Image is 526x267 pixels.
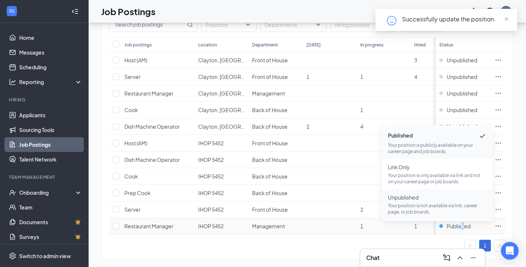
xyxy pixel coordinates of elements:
svg: Ellipses [495,139,502,147]
div: Open Intercom Messenger [501,242,519,260]
td: Clayton, MO [195,102,248,118]
svg: Ellipses [495,106,502,114]
span: Cook [124,107,138,113]
span: Back of House [252,173,288,180]
span: 1 [306,73,309,80]
div: Department [252,42,278,48]
td: Front of House [248,135,302,152]
td: IHOP 5452 [195,152,248,168]
a: Applicants [19,108,82,122]
td: Clayton, MO [195,85,248,102]
span: right [498,243,502,248]
div: LB [503,8,509,14]
td: IHOP 5452 [195,201,248,218]
span: IHOP 5452 [198,173,224,180]
span: Back of House [252,190,288,196]
svg: MagnifyingGlass [187,22,193,28]
td: Management [248,85,302,102]
a: Messages [19,45,82,60]
svg: Ellipses [495,90,502,97]
td: Back of House [248,185,302,201]
svg: Ellipses [495,173,502,180]
span: Management [252,223,285,229]
svg: Ellipses [495,222,502,230]
span: 3 [414,57,417,63]
svg: UserCheck [9,189,16,196]
span: Restaurant Manager [124,90,173,97]
svg: Ellipses [495,73,502,80]
input: Search job postings [109,18,186,32]
span: Published [447,222,471,230]
span: Front of House [252,73,288,80]
a: Job Postings [19,137,82,152]
p: Your position is not available via link, career page, or job boards. [388,202,487,215]
span: Clayton, [GEOGRAPHIC_DATA] [198,90,274,97]
span: Dish Machine Operator [124,156,180,163]
a: SurveysCrown [19,229,82,244]
a: 1 [479,240,491,251]
span: Server [124,73,141,80]
td: Clayton, MO [195,52,248,69]
button: ComposeMessage [441,252,453,264]
span: Back of House [252,107,288,113]
span: Unpublished [447,123,477,130]
td: Management [248,218,302,235]
span: left [468,243,472,248]
div: Location [198,42,217,48]
svg: ComposeMessage [442,253,451,262]
td: Clayton, MO [195,118,248,135]
span: Link Only [388,163,487,171]
span: Clayton, [GEOGRAPHIC_DATA] [198,57,274,63]
span: Front of House [252,140,288,146]
span: Front of House [252,57,288,63]
a: Team [19,200,82,215]
button: ChevronUp [454,252,466,264]
td: Back of House [248,102,302,118]
span: Server [124,206,141,213]
svg: Analysis [9,78,16,86]
span: IHOP 5452 [198,223,224,229]
svg: Checkmark [478,132,487,141]
a: DocumentsCrown [19,215,82,229]
td: Back of House [248,118,302,135]
span: close [504,17,509,22]
svg: Ellipses [495,56,502,64]
a: Sourcing Tools [19,122,82,137]
span: 1 [360,73,363,80]
p: Your position is only available via link and not on your career page or job boards. [388,172,487,185]
svg: Settings [9,252,16,260]
span: IHOP 5452 [198,206,224,213]
span: 1 [414,223,417,229]
a: Talent Network [19,152,82,167]
div: Team Management [9,174,81,180]
span: IHOP 5452 [198,140,224,146]
span: Unpublished [447,106,477,114]
span: Host (AM) [124,140,147,146]
li: Next Page [494,240,506,252]
svg: QuestionInfo [485,7,494,16]
span: Cook [124,173,138,180]
td: IHOP 5452 [195,218,248,235]
svg: ChevronUp [455,253,464,262]
th: Status [436,37,491,52]
span: Host (AM) [124,57,147,63]
span: Clayton, [GEOGRAPHIC_DATA] [198,123,274,130]
span: Dish Machine Operator [124,123,180,130]
a: Home [19,30,82,45]
span: 2 [360,206,363,213]
a: Scheduling [19,60,82,74]
span: Unpublished [447,90,477,97]
svg: Ellipses [495,123,502,130]
span: IHOP 5452 [198,190,224,196]
span: Unpublished [447,73,477,80]
td: Front of House [248,201,302,218]
span: Prep Cook [124,190,151,196]
th: Hired [410,37,464,52]
svg: HappyFace [386,15,398,27]
p: Your position is publicly available on your career page and job boards. [388,142,487,155]
span: 2 [306,123,309,130]
span: Clayton, [GEOGRAPHIC_DATA] [198,107,274,113]
svg: Ellipses [495,189,502,197]
td: Back of House [248,168,302,185]
td: Front of House [248,69,302,85]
